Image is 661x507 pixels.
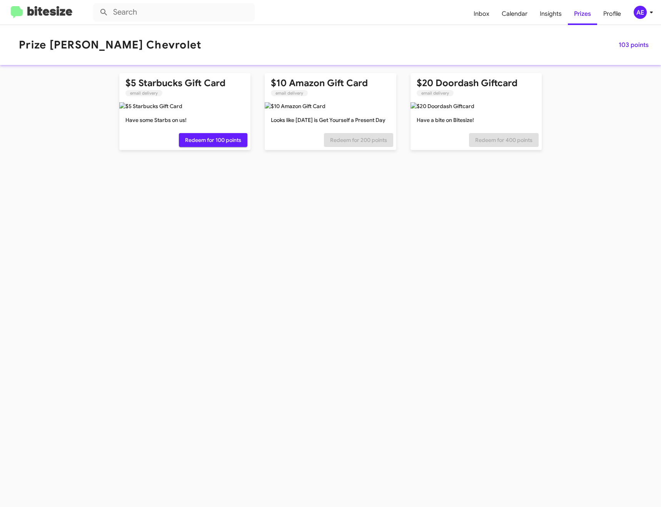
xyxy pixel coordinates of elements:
[271,79,368,87] mat-card-title: $10 Amazon Gift Card
[469,133,539,147] button: Redeem for 400 points
[125,116,244,124] p: Have some Starbs on us!
[417,116,536,124] p: Have a bite on Bitesize!
[417,79,517,87] mat-card-title: $20 Doordash Giftcard
[417,90,454,96] mat-chip: email delivery
[265,102,384,110] img: $10 Amazon Gift Card
[271,90,308,96] mat-chip: email delivery
[330,133,387,147] span: Redeem for 200 points
[568,3,597,25] a: Prizes
[125,79,225,87] mat-card-title: $5 Starbucks Gift Card
[179,133,247,147] button: Redeem for 100 points
[475,133,532,147] span: Redeem for 400 points
[411,102,529,110] img: $20 Doordash Giftcard
[619,38,649,52] span: 103 points
[125,90,162,96] mat-chip: email delivery
[467,3,496,25] a: Inbox
[597,3,627,25] a: Profile
[324,133,393,147] button: Redeem for 200 points
[634,6,647,19] div: AE
[271,116,390,124] p: Looks like [DATE] is Get Yourself a Present Day
[613,38,655,52] button: 103 points
[93,3,255,22] input: Search
[185,133,241,147] span: Redeem for 100 points
[496,3,534,25] a: Calendar
[119,102,238,110] img: $5 Starbucks Gift Card
[627,6,653,19] button: AE
[534,3,568,25] a: Insights
[19,39,202,51] h1: Prize [PERSON_NAME] Chevrolet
